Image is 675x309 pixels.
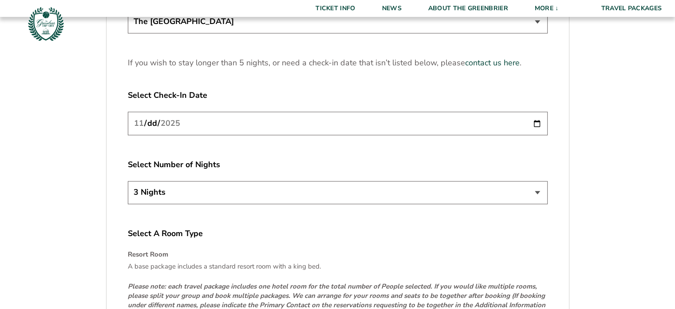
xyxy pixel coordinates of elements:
[128,159,548,170] label: Select Number of Nights
[128,250,548,259] h4: Resort Room
[27,4,65,43] img: Greenbrier Tip-Off
[128,228,548,239] label: Select A Room Type
[128,57,548,68] p: If you wish to stay longer than 5 nights, or need a check-in date that isn’t listed below, please .
[128,90,548,101] label: Select Check-In Date
[128,262,548,271] p: A base package includes a standard resort room with a king bed.
[465,57,520,68] a: contact us here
